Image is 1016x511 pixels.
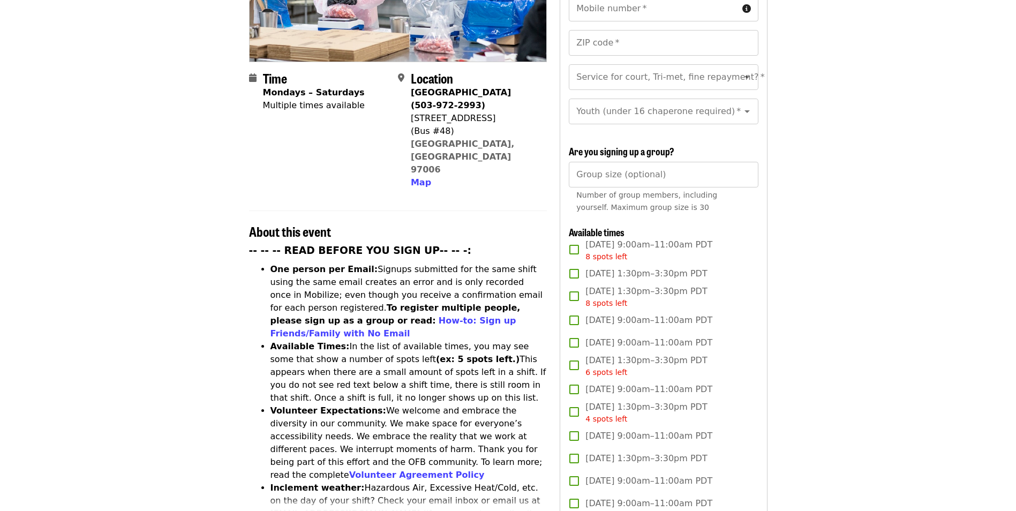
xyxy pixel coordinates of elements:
span: [DATE] 9:00am–11:00am PDT [585,314,712,327]
button: Map [411,176,431,189]
span: 8 spots left [585,299,627,307]
span: About this event [249,222,331,241]
a: [GEOGRAPHIC_DATA], [GEOGRAPHIC_DATA] 97006 [411,139,515,175]
li: In the list of available times, you may see some that show a number of spots left This appears wh... [270,340,547,404]
span: [DATE] 9:00am–11:00am PDT [585,497,712,510]
i: map-marker-alt icon [398,73,404,83]
button: Open [740,70,755,85]
span: Location [411,69,453,87]
span: [DATE] 1:30pm–3:30pm PDT [585,354,707,378]
span: [DATE] 9:00am–11:00am PDT [585,383,712,396]
strong: (ex: 5 spots left.) [436,354,520,364]
div: (Bus #48) [411,125,538,138]
span: 8 spots left [585,252,627,261]
strong: One person per Email: [270,264,378,274]
button: Open [740,104,755,119]
input: ZIP code [569,30,758,56]
span: Available times [569,225,624,239]
span: 4 spots left [585,415,627,423]
span: Are you signing up a group? [569,144,674,158]
a: Volunteer Agreement Policy [349,470,485,480]
span: 6 spots left [585,368,627,377]
i: calendar icon [249,73,257,83]
div: Multiple times available [263,99,365,112]
span: [DATE] 1:30pm–3:30pm PDT [585,401,707,425]
strong: Mondays – Saturdays [263,87,365,97]
span: Time [263,69,287,87]
i: circle-info icon [742,4,751,14]
span: [DATE] 1:30pm–3:30pm PDT [585,267,707,280]
div: [STREET_ADDRESS] [411,112,538,125]
span: [DATE] 1:30pm–3:30pm PDT [585,285,707,309]
li: We welcome and embrace the diversity in our community. We make space for everyone’s accessibility... [270,404,547,482]
span: [DATE] 1:30pm–3:30pm PDT [585,452,707,465]
strong: To register multiple people, please sign up as a group or read: [270,303,521,326]
strong: Available Times: [270,341,350,351]
span: [DATE] 9:00am–11:00am PDT [585,238,712,262]
strong: Inclement weather: [270,483,365,493]
span: Number of group members, including yourself. Maximum group size is 30 [576,191,717,212]
span: [DATE] 9:00am–11:00am PDT [585,475,712,487]
span: [DATE] 9:00am–11:00am PDT [585,430,712,442]
input: [object Object] [569,162,758,187]
strong: [GEOGRAPHIC_DATA] (503-972-2993) [411,87,511,110]
span: [DATE] 9:00am–11:00am PDT [585,336,712,349]
strong: Volunteer Expectations: [270,405,387,416]
span: Map [411,177,431,187]
a: How-to: Sign up Friends/Family with No Email [270,315,516,339]
li: Signups submitted for the same shift using the same email creates an error and is only recorded o... [270,263,547,340]
strong: -- -- -- READ BEFORE YOU SIGN UP-- -- -: [249,245,472,256]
